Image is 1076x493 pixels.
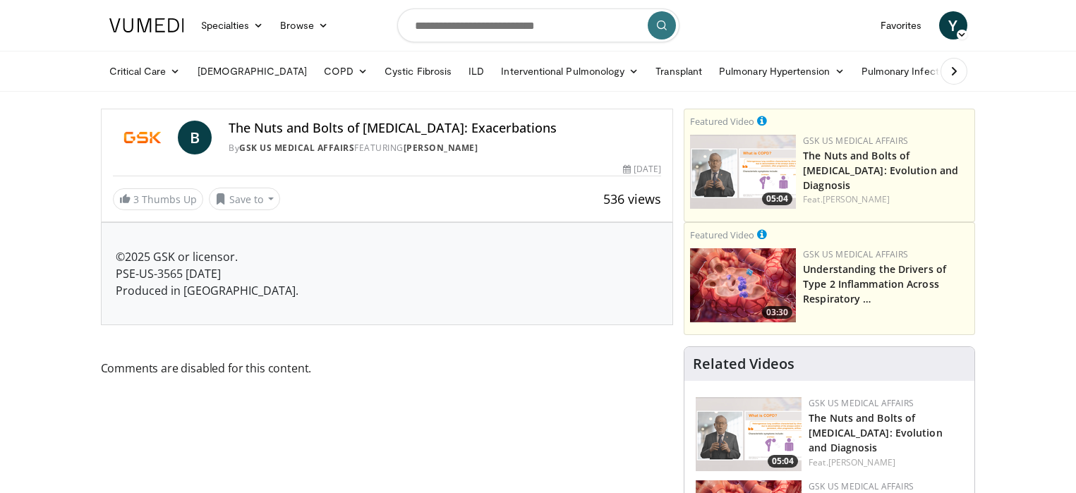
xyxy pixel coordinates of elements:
a: Specialties [193,11,272,39]
a: [PERSON_NAME] [404,142,478,154]
span: 536 views [603,190,661,207]
h4: Related Videos [693,355,794,372]
p: ©2025 GSK or licensor. PSE-US-3565 [DATE] Produced in [GEOGRAPHIC_DATA]. [116,248,659,299]
img: ee063798-7fd0-40de-9666-e00bc66c7c22.png.150x105_q85_crop-smart_upscale.png [696,397,802,471]
a: GSK US Medical Affairs [803,135,908,147]
a: Favorites [872,11,931,39]
a: 05:04 [690,135,796,209]
span: 3 [133,193,139,206]
a: Pulmonary Hypertension [711,57,853,85]
a: [DEMOGRAPHIC_DATA] [189,57,315,85]
img: GSK US Medical Affairs [113,121,173,154]
a: GSK US Medical Affairs [239,142,354,154]
a: GSK US Medical Affairs [809,397,914,409]
div: By FEATURING [229,142,661,154]
img: c2a2685b-ef94-4fc2-90e1-739654430920.png.150x105_q85_crop-smart_upscale.png [690,248,796,322]
a: B [178,121,212,154]
a: Critical Care [101,57,189,85]
a: GSK US Medical Affairs [803,248,908,260]
a: Transplant [647,57,711,85]
small: Featured Video [690,229,754,241]
div: Feat. [809,456,963,469]
a: [PERSON_NAME] [823,193,890,205]
a: Cystic Fibrosis [376,57,460,85]
small: Featured Video [690,115,754,128]
span: Comments are disabled for this content. [101,359,674,377]
span: 05:04 [768,455,798,468]
span: 03:30 [762,306,792,319]
a: Interventional Pulmonology [492,57,647,85]
a: GSK US Medical Affairs [809,480,914,492]
div: Feat. [803,193,969,206]
a: ILD [460,57,492,85]
a: COPD [315,57,376,85]
a: The Nuts and Bolts of [MEDICAL_DATA]: Evolution and Diagnosis [803,149,958,192]
input: Search topics, interventions [397,8,679,42]
a: Y [939,11,967,39]
h4: The Nuts and Bolts of [MEDICAL_DATA]: Exacerbations [229,121,661,136]
span: 05:04 [762,193,792,205]
a: Browse [272,11,337,39]
a: The Nuts and Bolts of [MEDICAL_DATA]: Evolution and Diagnosis [809,411,943,454]
a: [PERSON_NAME] [828,456,895,468]
a: 05:04 [696,397,802,471]
div: [DATE] [623,163,661,176]
a: Understanding the Drivers of Type 2 Inflammation Across Respiratory … [803,262,946,305]
img: VuMedi Logo [109,18,184,32]
button: Save to [209,188,281,210]
a: Pulmonary Infection [853,57,975,85]
a: 03:30 [690,248,796,322]
a: 3 Thumbs Up [113,188,203,210]
img: ee063798-7fd0-40de-9666-e00bc66c7c22.png.150x105_q85_crop-smart_upscale.png [690,135,796,209]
